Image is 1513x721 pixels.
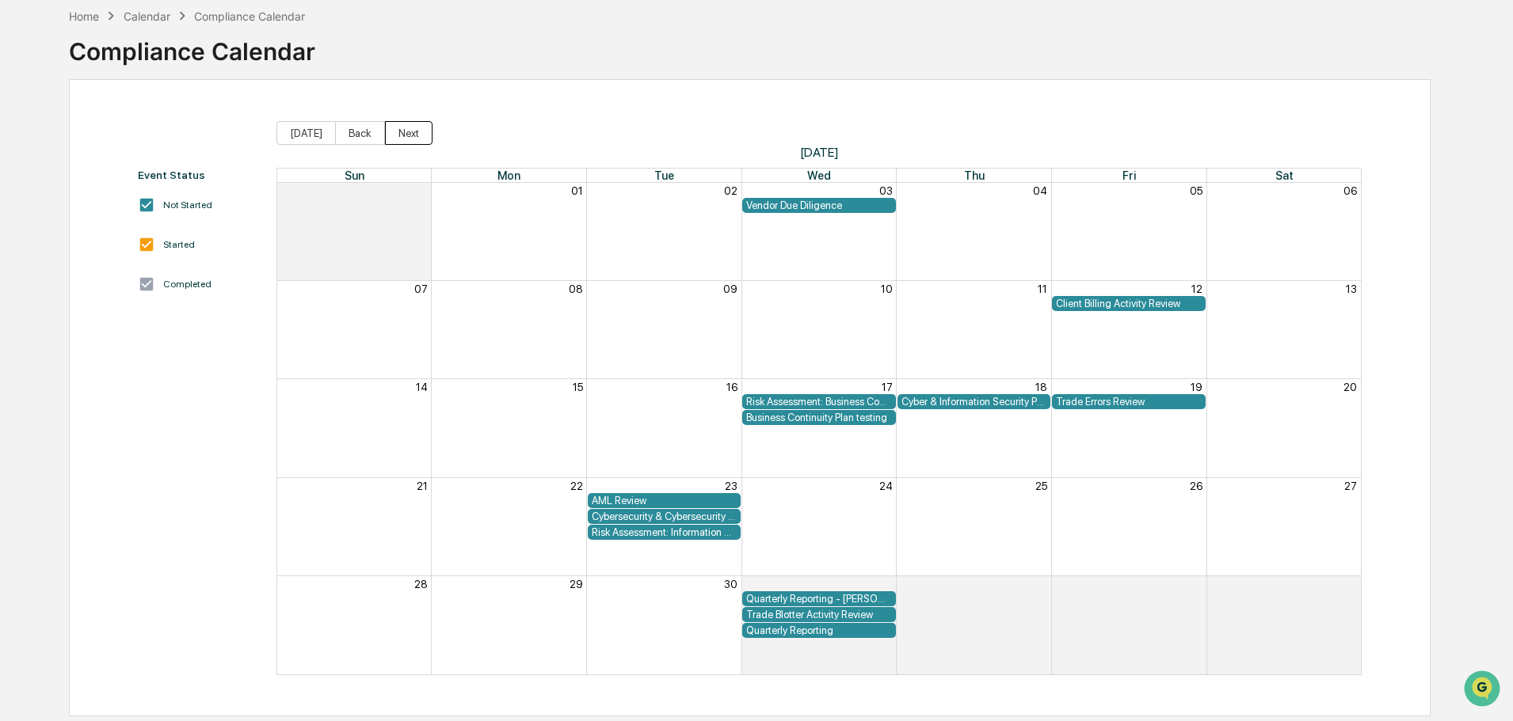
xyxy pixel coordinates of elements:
button: 30 [724,578,737,590]
span: Sun [345,169,364,182]
button: 20 [1343,381,1357,393]
div: Month View [276,168,1362,675]
button: 04 [1343,578,1357,590]
span: Preclearance [32,281,102,297]
a: 🖐️Preclearance [10,275,109,303]
span: Mon [497,169,520,182]
span: • [131,215,137,228]
input: Clear [41,72,261,89]
button: 09 [723,283,737,295]
span: Data Lookup [32,311,100,327]
button: 04 [1033,184,1047,197]
button: Next [385,121,433,145]
span: Pylon [158,350,192,362]
a: Powered byPylon [112,349,192,362]
div: Start new chat [71,121,260,137]
button: 14 [416,381,428,393]
div: 🔎 [16,313,29,325]
button: 18 [1035,381,1047,393]
div: Calendar [124,9,170,23]
div: Trade Errors Review [1056,396,1202,408]
div: Completed [163,279,212,290]
button: 02 [1034,578,1047,590]
button: 01 [571,184,583,197]
span: Thu [964,169,985,182]
button: 25 [1035,480,1047,492]
button: 19 [1191,381,1202,393]
span: Attestations [131,281,196,297]
button: 17 [882,381,893,393]
div: Quarterly Reporting [746,624,892,636]
button: 06 [1343,184,1357,197]
button: 31 [417,184,428,197]
div: 🖐️ [16,283,29,295]
div: We're available if you need us! [71,137,218,150]
iframe: Open customer support [1462,669,1505,712]
button: 16 [726,381,737,393]
div: Started [163,239,195,250]
div: Past conversations [16,176,101,188]
span: Fri [1122,169,1136,182]
a: 🔎Data Lookup [10,305,106,333]
button: 05 [1190,184,1202,197]
div: AML Review [592,495,737,507]
div: Cybersecurity & Cybersecurity Policy Review [592,510,737,522]
button: 23 [725,480,737,492]
button: 22 [570,480,583,492]
button: 29 [570,578,583,590]
div: Not Started [163,199,212,211]
button: 01 [881,578,893,590]
div: 🗄️ [115,283,128,295]
div: Business Continuity Plan testing [746,412,892,423]
div: Risk Assessment: Information Security/Cybersecurity [592,526,737,538]
div: Compliance Calendar [194,9,305,23]
button: 13 [1346,283,1357,295]
img: Christy Clarin [16,200,41,226]
span: [DATE] [276,145,1362,160]
button: 12 [1191,283,1202,295]
div: Vendor Due Diligence [746,199,892,211]
button: 08 [569,283,583,295]
button: 02 [724,184,737,197]
img: 4531339965365_218c74b014194aa58b9b_72.jpg [33,121,62,150]
button: Start new chat [269,126,288,145]
div: Event Status [138,169,261,181]
button: [DATE] [276,121,336,145]
button: 11 [1038,283,1047,295]
span: Tue [654,169,674,182]
span: Wed [807,169,831,182]
p: How can we help? [16,33,288,59]
div: Trade Blotter Activity Review [746,609,892,620]
button: 27 [1344,480,1357,492]
button: 15 [573,381,583,393]
span: Sat [1275,169,1294,182]
img: 1746055101610-c473b297-6a78-478c-a979-82029cc54cd1 [16,121,44,150]
div: Quarterly Reporting - [PERSON_NAME] [746,593,892,605]
button: 26 [1190,480,1202,492]
button: 03 [879,184,893,197]
button: 24 [879,480,893,492]
button: 10 [881,283,893,295]
div: Cyber & Information Security Policy Testing [901,396,1047,408]
button: 07 [414,283,428,295]
div: Risk Assessment: Business Continuity [746,396,892,408]
button: Back [335,121,385,145]
button: 03 [1189,578,1202,590]
a: 🗄️Attestations [109,275,203,303]
div: Home [69,9,99,23]
div: Client Billing Activity Review [1056,298,1202,309]
button: See all [246,173,288,192]
button: 28 [414,578,428,590]
div: Compliance Calendar [69,25,315,66]
button: 21 [417,480,428,492]
span: [DATE] [140,215,173,228]
span: [PERSON_NAME] [49,215,128,228]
